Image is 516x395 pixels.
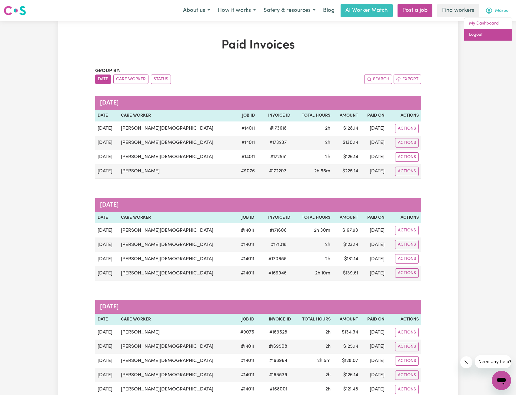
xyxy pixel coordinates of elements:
[361,164,387,179] td: [DATE]
[395,124,419,133] button: Actions
[257,110,293,121] th: Invoice ID
[437,4,479,17] a: Find workers
[265,168,290,175] span: # 172203
[361,340,387,354] td: [DATE]
[333,354,361,368] td: $ 128.07
[113,75,148,84] button: sort invoices by care worker
[95,223,119,237] td: [DATE]
[325,344,331,349] span: 2 hours
[361,252,387,266] td: [DATE]
[95,300,421,314] caption: [DATE]
[4,4,37,9] span: Need any help?
[361,136,387,150] td: [DATE]
[464,29,512,41] a: Logout
[118,212,235,224] th: Care Worker
[179,4,214,17] button: About us
[257,212,293,224] th: Invoice ID
[395,268,419,278] button: Actions
[361,223,387,237] td: [DATE]
[95,354,118,368] td: [DATE]
[235,136,257,150] td: # 14011
[265,255,290,263] span: # 170658
[95,121,119,136] td: [DATE]
[325,154,330,159] span: 2 hours
[361,121,387,136] td: [DATE]
[118,237,235,252] td: [PERSON_NAME][DEMOGRAPHIC_DATA]
[333,340,361,354] td: $ 125.14
[293,212,333,224] th: Total Hours
[395,328,419,337] button: Actions
[118,121,235,136] td: [PERSON_NAME][DEMOGRAPHIC_DATA]
[118,325,234,340] td: [PERSON_NAME]
[118,150,235,164] td: [PERSON_NAME][DEMOGRAPHIC_DATA]
[475,355,511,368] iframe: Message from company
[395,240,419,249] button: Actions
[95,38,421,53] h1: Paid Invoices
[361,314,387,325] th: Paid On
[234,314,257,325] th: Job ID
[464,18,512,29] a: My Dashboard
[395,152,419,162] button: Actions
[95,314,118,325] th: Date
[315,271,330,276] span: 2 hours 10 minutes
[333,325,361,340] td: $ 134.34
[395,385,419,394] button: Actions
[361,368,387,382] td: [DATE]
[395,356,419,366] button: Actions
[95,150,119,164] td: [DATE]
[314,169,330,174] span: 2 hours 55 minutes
[361,354,387,368] td: [DATE]
[235,212,257,224] th: Job ID
[95,68,121,73] span: Group by:
[95,340,118,354] td: [DATE]
[95,368,118,382] td: [DATE]
[333,136,361,150] td: $ 130.14
[235,266,257,280] td: # 14011
[492,371,511,390] iframe: Button to launch messaging window
[265,371,291,379] span: # 168539
[333,110,361,121] th: Amount
[319,4,338,17] a: Blog
[267,241,290,248] span: # 171018
[234,340,257,354] td: # 14011
[257,314,293,325] th: Invoice ID
[4,5,26,16] img: Careseekers logo
[118,266,235,280] td: [PERSON_NAME][DEMOGRAPHIC_DATA]
[118,110,235,121] th: Care Worker
[267,153,290,161] span: # 172551
[333,121,361,136] td: $ 128.14
[95,252,119,266] td: [DATE]
[395,342,419,351] button: Actions
[95,237,119,252] td: [DATE]
[481,4,512,17] button: My Account
[361,266,387,280] td: [DATE]
[333,237,361,252] td: $ 123.14
[266,139,290,146] span: # 173237
[325,373,331,377] span: 2 hours
[293,110,333,121] th: Total Hours
[333,164,361,179] td: $ 225.14
[333,314,361,325] th: Amount
[314,228,330,233] span: 2 hours 30 minutes
[95,110,119,121] th: Date
[325,140,330,145] span: 2 hours
[118,314,234,325] th: Care Worker
[214,4,260,17] button: How it works
[395,167,419,176] button: Actions
[464,18,512,41] div: My Account
[265,270,290,277] span: # 169946
[361,212,387,224] th: Paid On
[235,121,257,136] td: # 14011
[235,223,257,237] td: # 14011
[266,125,290,132] span: # 173618
[265,343,291,350] span: # 169508
[333,266,361,280] td: $ 139.61
[95,212,119,224] th: Date
[118,223,235,237] td: [PERSON_NAME][DEMOGRAPHIC_DATA]
[495,8,508,14] span: Maree
[95,96,421,110] caption: [DATE]
[234,368,257,382] td: # 14011
[361,325,387,340] td: [DATE]
[333,252,361,266] td: $ 131.14
[118,340,234,354] td: [PERSON_NAME][DEMOGRAPHIC_DATA]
